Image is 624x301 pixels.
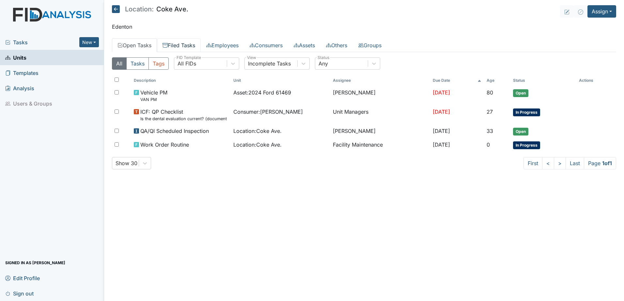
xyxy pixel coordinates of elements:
[140,108,228,122] span: ICF: QP Checklist Is the dental evaluation current? (document the date, oral rating, and goal # i...
[319,60,328,67] div: Any
[178,60,196,67] div: All FIDs
[587,5,616,18] button: Assign
[79,37,99,47] button: New
[330,86,430,105] td: [PERSON_NAME]
[487,89,493,96] span: 80
[140,127,209,135] span: QA/QI Scheduled Inspection
[487,108,493,115] span: 27
[140,96,167,103] small: VAN PM
[513,128,528,136] span: Open
[115,78,119,82] input: Toggle All Rows Selected
[233,108,303,116] span: Consumer : [PERSON_NAME]
[288,38,320,52] a: Assets
[5,273,40,283] span: Edit Profile
[554,157,566,169] a: >
[353,38,387,52] a: Groups
[112,5,188,13] h5: Coke Ave.
[320,38,353,52] a: Others
[233,89,291,96] span: Asset : 2024 Ford 61469
[330,138,430,152] td: Facility Maintenance
[233,127,282,135] span: Location : Coke Ave.
[131,75,231,86] th: Toggle SortBy
[542,157,554,169] a: <
[248,60,291,67] div: Incomplete Tasks
[513,108,540,116] span: In Progress
[584,157,616,169] span: Page
[330,124,430,138] td: [PERSON_NAME]
[112,38,157,52] a: Open Tasks
[140,116,228,122] small: Is the dental evaluation current? (document the date, oral rating, and goal # if needed in the co...
[513,89,528,97] span: Open
[484,75,510,86] th: Toggle SortBy
[112,23,616,31] p: Edenton
[112,57,169,70] div: Type filter
[112,57,616,169] div: Open Tasks
[433,141,450,148] span: [DATE]
[231,75,330,86] th: Toggle SortBy
[433,108,450,115] span: [DATE]
[201,38,244,52] a: Employees
[5,288,34,298] span: Sign out
[510,75,576,86] th: Toggle SortBy
[5,258,65,268] span: Signed in as [PERSON_NAME]
[116,159,137,167] div: Show 30
[330,105,430,124] td: Unit Managers
[430,75,484,86] th: Toggle SortBy
[157,38,201,52] a: Filed Tasks
[576,75,609,86] th: Actions
[523,157,616,169] nav: task-pagination
[148,57,169,70] button: Tags
[5,68,39,78] span: Templates
[126,57,149,70] button: Tasks
[140,141,189,149] span: Work Order Routine
[112,57,127,70] button: All
[513,141,540,149] span: In Progress
[140,89,167,103] span: Vehicle PM VAN PM
[5,52,26,63] span: Units
[487,128,493,134] span: 33
[233,141,282,149] span: Location : Coke Ave.
[244,38,288,52] a: Consumers
[523,157,542,169] a: First
[433,89,450,96] span: [DATE]
[566,157,584,169] a: Last
[433,128,450,134] span: [DATE]
[330,75,430,86] th: Assignee
[5,38,79,46] a: Tasks
[487,141,490,148] span: 0
[125,6,154,12] span: Location:
[5,83,34,93] span: Analysis
[602,160,612,166] strong: 1 of 1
